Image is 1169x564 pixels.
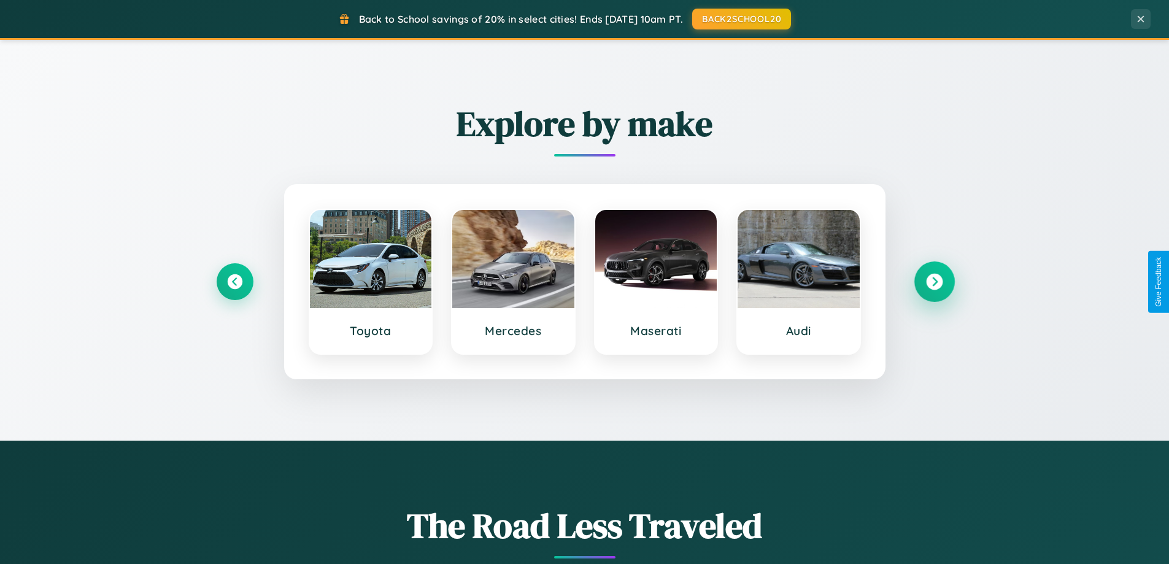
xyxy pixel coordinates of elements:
[359,13,683,25] span: Back to School savings of 20% in select cities! Ends [DATE] 10am PT.
[608,323,705,338] h3: Maserati
[465,323,562,338] h3: Mercedes
[750,323,847,338] h3: Audi
[1154,257,1163,307] div: Give Feedback
[322,323,420,338] h3: Toyota
[217,100,953,147] h2: Explore by make
[217,502,953,549] h1: The Road Less Traveled
[692,9,791,29] button: BACK2SCHOOL20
